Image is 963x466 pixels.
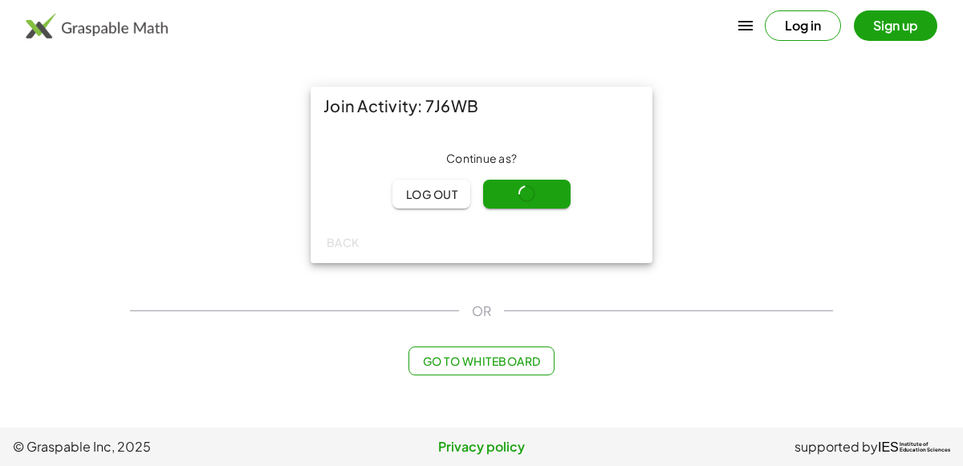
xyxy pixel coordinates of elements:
div: Join Activity: 7J6WB [311,87,652,125]
div: Continue as ? [323,151,640,167]
span: OR [472,302,491,321]
span: Go to Whiteboard [422,354,540,368]
span: Log out [405,187,457,201]
a: Privacy policy [325,437,637,456]
span: supported by [794,437,878,456]
button: Go to Whiteboard [408,346,554,375]
span: Institute of Education Sciences [900,442,950,453]
button: Sign up [854,10,937,41]
span: © Graspable Inc, 2025 [13,437,325,456]
button: Log in [765,10,841,41]
a: IESInstitute ofEducation Sciences [878,437,950,456]
span: IES [878,440,899,455]
button: Log out [392,180,470,209]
